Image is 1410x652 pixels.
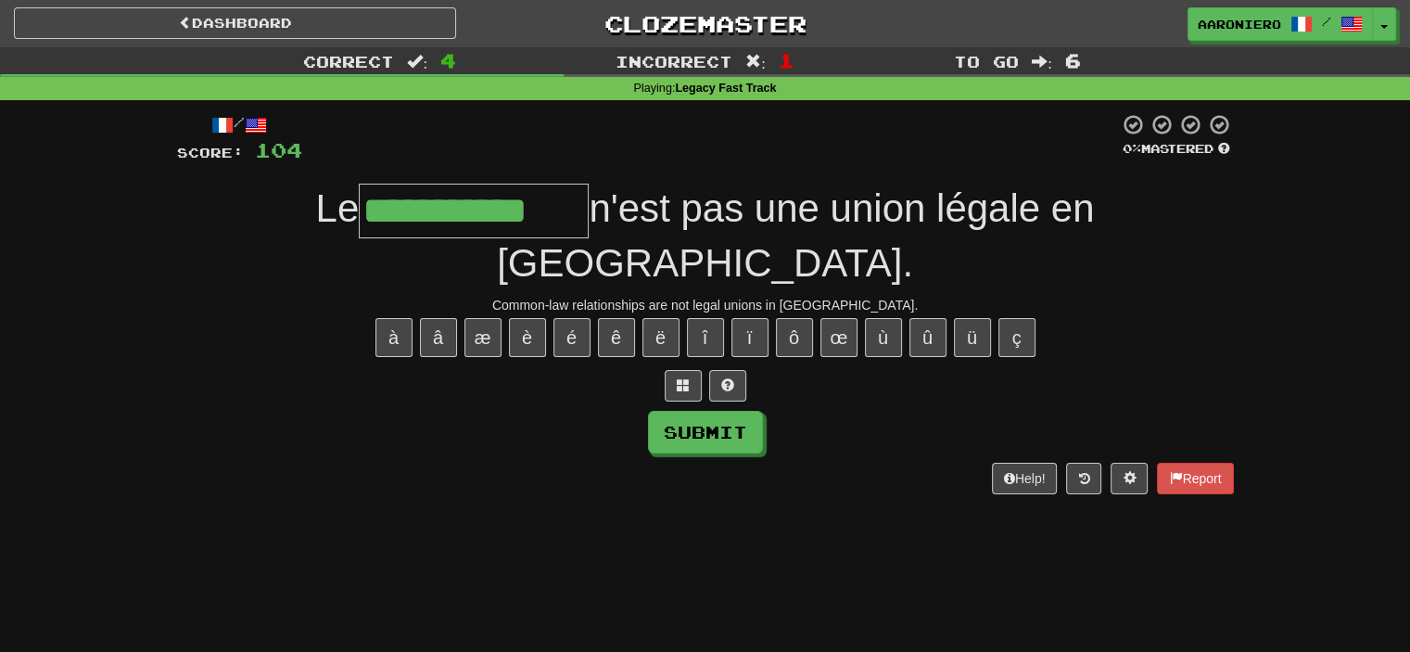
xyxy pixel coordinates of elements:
button: ê [598,318,635,357]
button: ï [731,318,769,357]
span: 1 [779,49,794,71]
button: ù [865,318,902,357]
span: 104 [255,138,302,161]
button: ë [642,318,680,357]
button: î [687,318,724,357]
button: œ [820,318,857,357]
button: à [375,318,413,357]
button: ç [998,318,1035,357]
span: / [1322,15,1331,28]
a: Clozemaster [484,7,926,40]
span: : [745,54,766,70]
button: Submit [648,411,763,454]
button: û [909,318,946,357]
span: Aaroniero [1198,16,1281,32]
span: 6 [1065,49,1081,71]
div: / [177,113,302,136]
a: Aaroniero / [1188,7,1373,41]
button: Single letter hint - you only get 1 per sentence and score half the points! alt+h [709,370,746,402]
button: â [420,318,457,357]
button: Switch sentence to multiple choice alt+p [665,370,702,402]
span: Correct [303,52,394,70]
button: è [509,318,546,357]
span: Score: [177,145,244,160]
button: é [553,318,591,357]
span: : [1032,54,1052,70]
span: : [407,54,427,70]
button: Round history (alt+y) [1066,463,1101,494]
div: Mastered [1119,141,1234,158]
a: Dashboard [14,7,456,39]
span: 4 [440,49,456,71]
button: ô [776,318,813,357]
button: ü [954,318,991,357]
button: æ [464,318,502,357]
div: Common-law relationships are not legal unions in [GEOGRAPHIC_DATA]. [177,296,1234,314]
span: n'est pas une union légale en [GEOGRAPHIC_DATA]. [497,186,1094,285]
button: Help! [992,463,1058,494]
strong: Legacy Fast Track [675,82,776,95]
span: Le [316,186,360,230]
span: Incorrect [616,52,732,70]
span: To go [954,52,1019,70]
span: 0 % [1123,141,1141,156]
button: Report [1157,463,1233,494]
